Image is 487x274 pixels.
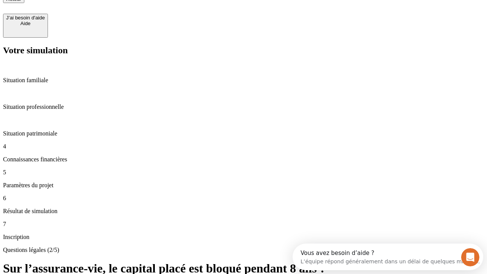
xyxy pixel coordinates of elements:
iframe: Intercom live chat discovery launcher [293,244,483,270]
p: Résultat de simulation [3,208,484,215]
p: Paramètres du projet [3,182,484,189]
p: Inscription [3,234,484,241]
div: Vous avez besoin d’aide ? [8,6,187,13]
div: L’équipe répond généralement dans un délai de quelques minutes. [8,13,187,21]
button: J’ai besoin d'aideAide [3,14,48,38]
p: 6 [3,195,484,202]
div: J’ai besoin d'aide [6,15,45,21]
p: Questions légales (2/5) [3,247,484,253]
h2: Votre simulation [3,45,484,56]
p: Situation patrimoniale [3,130,484,137]
iframe: Intercom live chat [461,248,479,266]
p: Situation professionnelle [3,104,484,110]
p: 4 [3,143,484,150]
div: Aide [6,21,45,26]
p: Connaissances financières [3,156,484,163]
p: 5 [3,169,484,176]
p: Situation familiale [3,77,484,84]
p: 7 [3,221,484,228]
div: Ouvrir le Messenger Intercom [3,3,210,24]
